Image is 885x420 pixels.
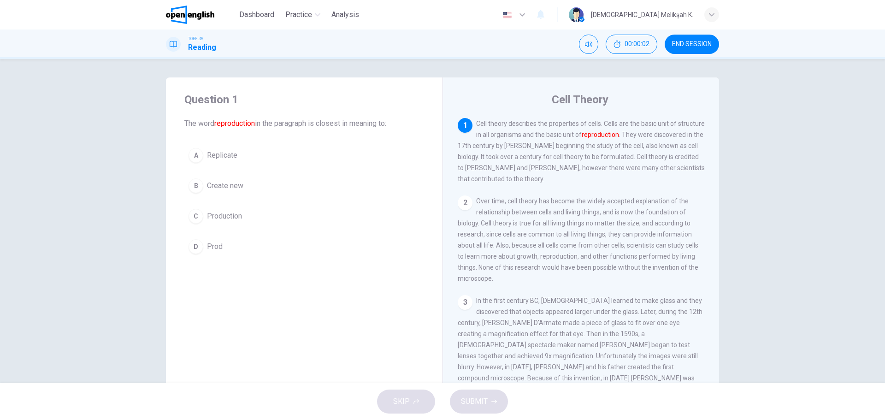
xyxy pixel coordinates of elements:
div: [DEMOGRAPHIC_DATA] Melikşah K. [591,9,693,20]
div: Mute [579,35,598,54]
span: 00:00:02 [625,41,649,48]
div: Hide [606,35,657,54]
div: 3 [458,295,472,310]
span: Over time, cell theory has become the widely accepted explanation of the relationship between cel... [458,197,698,282]
span: Create new [207,180,243,191]
span: Cell theory describes the properties of cells. Cells are the basic unit of structure in all organ... [458,120,705,183]
button: CProduction [184,205,424,228]
span: Prod [207,241,223,252]
span: Dashboard [239,9,274,20]
font: reproduction [214,119,255,128]
span: In the first century BC, [DEMOGRAPHIC_DATA] learned to make glass and they discovered that object... [458,297,702,393]
div: C [189,209,203,224]
h1: Reading [188,42,216,53]
button: Analysis [328,6,363,23]
img: Profile picture [569,7,584,22]
div: A [189,148,203,163]
a: OpenEnglish logo [166,6,236,24]
button: AReplicate [184,144,424,167]
span: END SESSION [672,41,712,48]
button: Dashboard [236,6,278,23]
button: BCreate new [184,174,424,197]
button: 00:00:02 [606,35,657,54]
span: Analysis [331,9,359,20]
font: reproduction [582,131,619,138]
span: Production [207,211,242,222]
div: B [189,178,203,193]
h4: Cell Theory [552,92,608,107]
img: OpenEnglish logo [166,6,214,24]
span: The word in the paragraph is closest in meaning to: [184,118,424,129]
button: END SESSION [665,35,719,54]
span: Practice [285,9,312,20]
div: 1 [458,118,472,133]
button: Practice [282,6,324,23]
img: en [501,12,513,18]
div: D [189,239,203,254]
span: Replicate [207,150,237,161]
div: 2 [458,195,472,210]
h4: Question 1 [184,92,424,107]
button: DProd [184,235,424,258]
span: TOEFL® [188,35,203,42]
